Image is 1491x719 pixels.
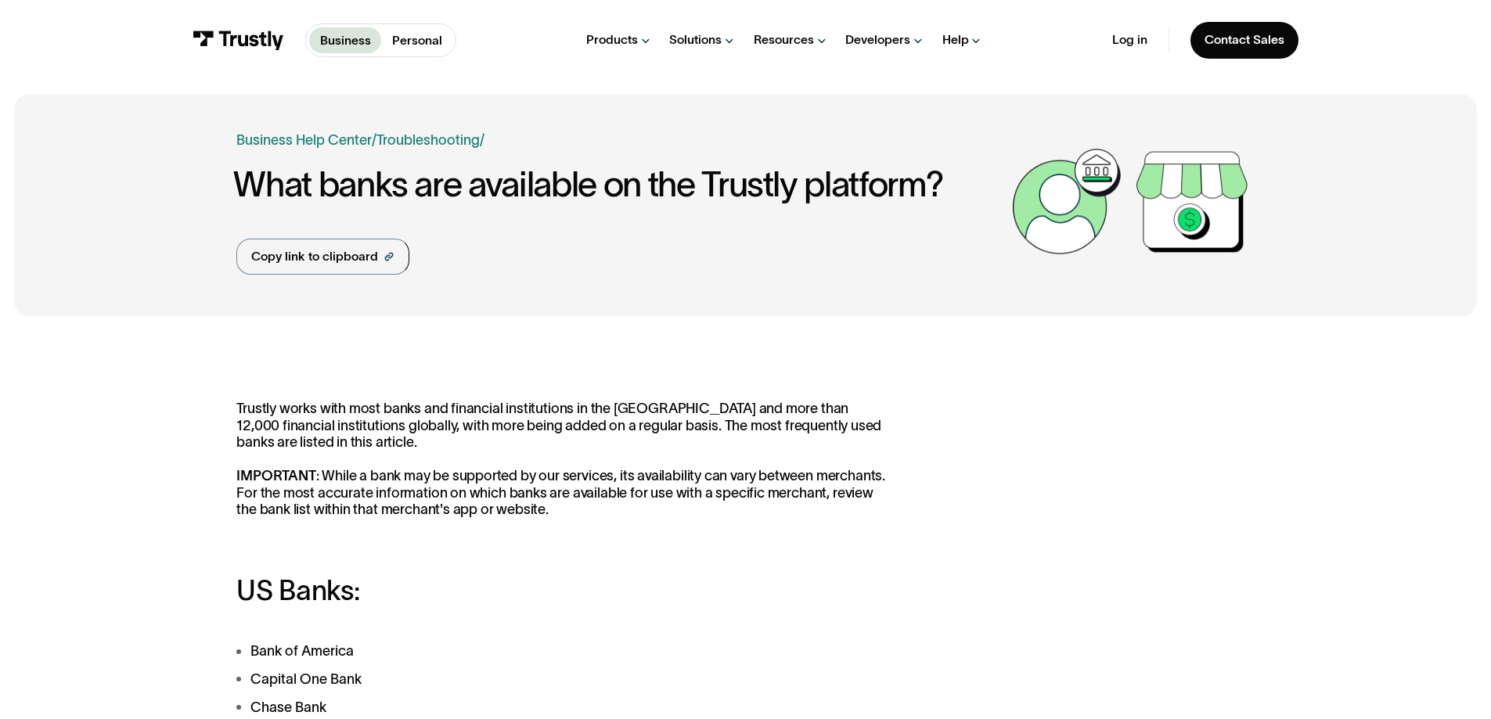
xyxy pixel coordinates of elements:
div: Developers [845,32,910,48]
div: Resources [754,32,814,48]
div: Help [942,32,969,48]
a: Troubleshooting [376,132,480,148]
div: Copy link to clipboard [251,247,378,266]
strong: IMPORTANT [236,468,315,484]
p: Trustly works with most banks and financial institutions in the [GEOGRAPHIC_DATA] and more than 1... [236,401,891,519]
a: Log in [1112,32,1147,48]
li: Bank of America [236,641,891,662]
img: Trustly Logo [193,31,284,50]
a: Personal [381,27,452,53]
div: Contact Sales [1205,32,1284,48]
div: Products [586,32,638,48]
p: Business [320,31,371,50]
li: Chase Bank [236,697,891,718]
a: Business [309,27,381,53]
div: / [480,130,484,151]
div: Solutions [669,32,722,48]
h3: US Banks: [236,575,891,606]
li: Capital One Bank [236,669,891,690]
a: Copy link to clipboard [236,239,409,275]
a: Business Help Center [236,130,372,151]
a: Contact Sales [1190,22,1298,59]
div: / [372,130,376,151]
h1: What banks are available on the Trustly platform? [233,165,1003,203]
p: Personal [392,31,442,50]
